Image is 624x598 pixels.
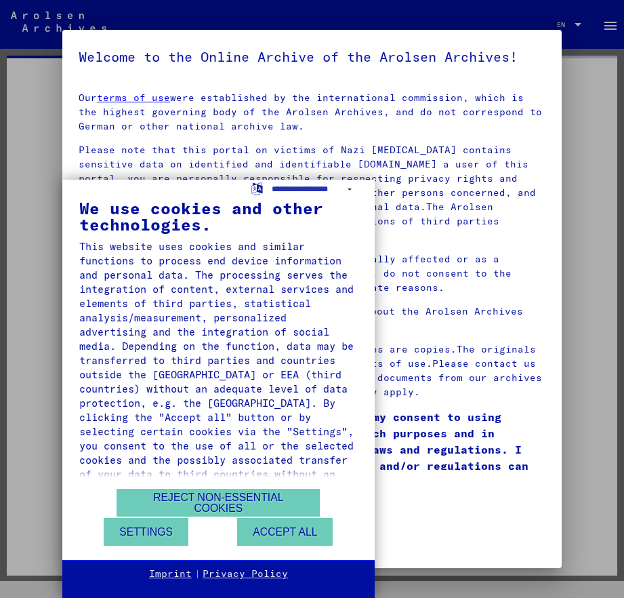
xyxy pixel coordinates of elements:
[117,489,320,517] button: Reject non-essential cookies
[149,567,192,581] a: Imprint
[203,567,288,581] a: Privacy Policy
[104,518,188,546] button: Settings
[79,239,358,496] div: This website uses cookies and similar functions to process end device information and personal da...
[237,518,333,546] button: Accept all
[79,200,358,233] div: We use cookies and other technologies.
